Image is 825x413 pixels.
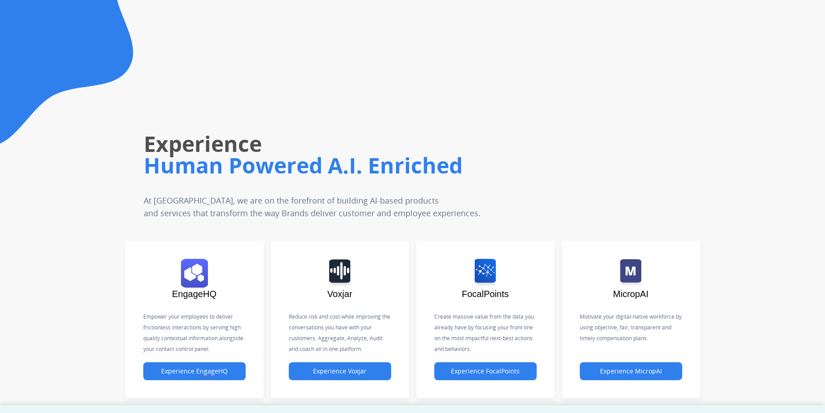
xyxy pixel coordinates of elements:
[580,362,682,380] button: Experience MicropAI
[144,129,583,158] h1: Experience
[144,151,583,180] h1: Human Powered A.I. Enriched
[620,259,641,288] img: logo
[289,311,391,355] p: Reduce risk and cost while improving the conversations you have with your customers. Aggregate, A...
[613,289,649,299] span: MicropAI
[462,289,509,299] span: FocalPoints
[327,289,353,299] span: Voxjar
[143,368,246,375] a: Experience EngageHQ
[434,362,537,380] button: Experience FocalPoints
[434,368,537,375] a: Experience FocalPoints
[289,368,391,375] a: Experience Voxjar
[475,259,496,288] img: logo
[580,311,682,344] p: Motivate your digital-native workforce by using objective, fair, transparent and timely compensat...
[434,311,537,355] p: Create massive value from the data you already have by focusing your front-line on the most impac...
[181,259,208,288] img: logo
[580,368,682,375] a: Experience MicropAI
[143,311,246,355] p: Empower your employees to deliver frictionless interactions by serving high quality contextual in...
[144,194,526,219] p: At [GEOGRAPHIC_DATA], we are on the forefront of building AI-based products and services that tra...
[172,289,216,299] span: EngageHQ
[329,259,350,288] img: logo
[143,362,246,380] button: Experience EngageHQ
[289,362,391,380] button: Experience Voxjar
